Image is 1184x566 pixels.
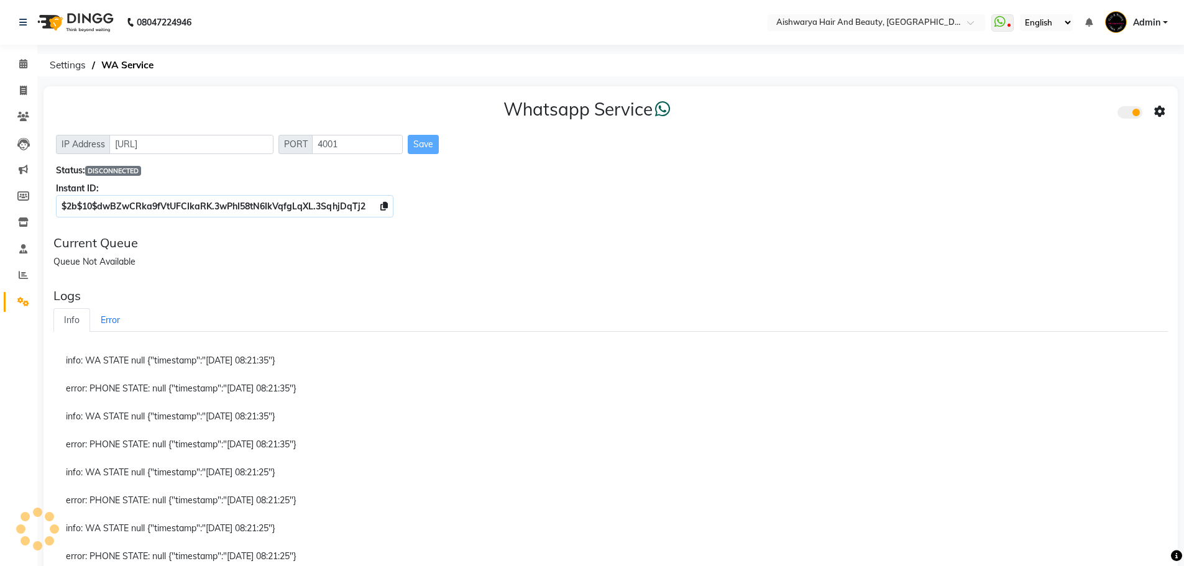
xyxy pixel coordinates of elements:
input: Sizing example input [312,135,403,154]
span: IP Address [56,135,111,154]
img: logo [32,5,117,40]
input: Sizing example input [109,135,273,154]
div: info: WA STATE null {"timestamp":"[DATE] 08:21:35"} [53,347,1168,375]
span: WA Service [95,54,160,76]
div: error: PHONE STATE: null {"timestamp":"[DATE] 08:21:25"} [53,486,1168,515]
span: Settings [44,54,92,76]
img: Admin [1105,11,1127,33]
div: info: WA STATE null {"timestamp":"[DATE] 08:21:25"} [53,459,1168,487]
b: 08047224946 [137,5,191,40]
a: Info [53,308,90,332]
div: error: PHONE STATE: null {"timestamp":"[DATE] 08:21:35"} [53,431,1168,459]
div: error: PHONE STATE: null {"timestamp":"[DATE] 08:21:35"} [53,375,1168,403]
span: PORT [278,135,313,154]
span: DISCONNECTED [85,166,141,176]
div: info: WA STATE null {"timestamp":"[DATE] 08:21:25"} [53,514,1168,543]
div: Instant ID: [56,182,1165,195]
div: Current Queue [53,235,1168,250]
div: Status: [56,164,1165,177]
h3: Whatsapp Service [503,99,671,120]
a: Error [90,308,131,332]
div: Queue Not Available [53,255,1168,268]
div: info: WA STATE null {"timestamp":"[DATE] 08:21:35"} [53,403,1168,431]
span: $2b$10$dwBZwCRka9fVtUFCIkaRK.3wPhI58tN6IkVqfgLqXL.3SqhjDqTj2 [62,201,365,212]
span: Admin [1133,16,1160,29]
div: Logs [53,288,1168,303]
